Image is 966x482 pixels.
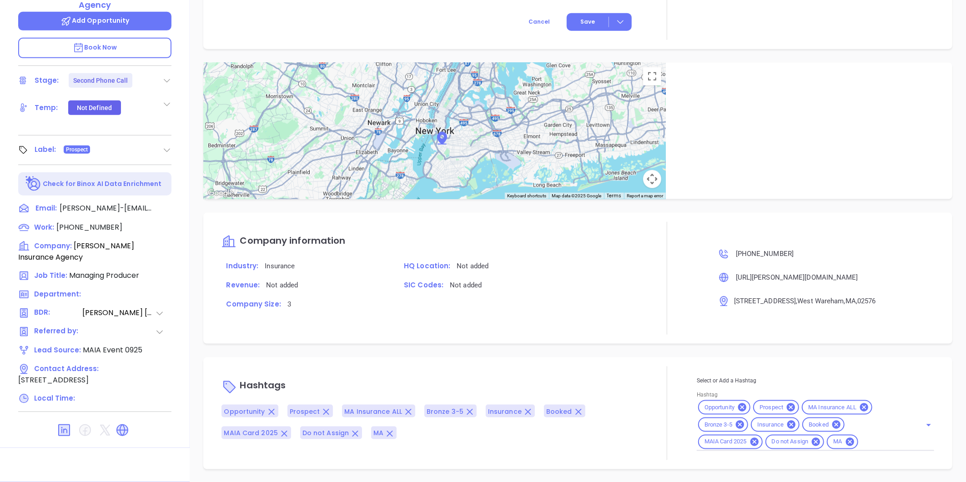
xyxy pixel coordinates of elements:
[765,435,825,449] div: Do not Assign
[754,404,789,412] span: Prospect
[226,261,258,271] span: Industry:
[752,421,789,429] span: Insurance
[627,193,663,198] a: Report a map error
[60,16,130,25] span: Add Opportunity
[224,429,277,438] span: MAIA Card 2025
[265,262,295,270] span: Insurance
[828,438,847,446] span: MA
[34,271,67,280] span: Job Title:
[922,419,935,432] button: Open
[34,222,54,232] span: Work:
[856,297,876,305] span: , 02576
[224,407,265,416] span: Opportunity
[35,74,59,87] div: Stage:
[751,417,800,432] div: Insurance
[698,417,748,432] div: Bronze 3-5
[803,421,834,429] span: Booked
[488,407,522,416] span: Insurance
[35,101,58,115] div: Temp:
[302,429,349,438] span: Do not Assign
[699,404,740,412] span: Opportunity
[18,375,89,385] span: [STREET_ADDRESS]
[18,241,134,262] span: [PERSON_NAME] Insurance Agency
[34,393,75,403] span: Local Time:
[796,297,844,305] span: , West Wareham
[643,170,661,188] button: Map camera controls
[803,404,862,412] span: MA Insurance ALL
[580,18,595,26] span: Save
[240,234,345,247] span: Company information
[344,407,402,416] span: MA Insurance ALL
[699,438,752,446] span: MAIA Card 2025
[552,193,601,198] span: Map data ©2025 Google
[221,236,345,246] a: Company information
[827,435,858,449] div: MA
[766,438,814,446] span: Do not Assign
[66,145,88,155] span: Prospect
[287,300,291,308] span: 3
[56,222,122,232] span: [PHONE_NUMBER]
[226,280,260,290] span: Revenue:
[607,192,621,199] a: Terms (opens in new tab)
[567,13,632,31] button: Save
[206,187,236,199] a: Open this area in Google Maps (opens a new window)
[643,67,661,85] button: Toggle fullscreen view
[507,193,546,199] button: Keyboard shortcuts
[736,250,794,258] span: [PHONE_NUMBER]
[734,297,796,305] span: [STREET_ADDRESS]
[35,143,56,156] div: Label:
[34,307,81,319] span: BDR:
[736,273,858,281] span: [URL][PERSON_NAME][DOMAIN_NAME]
[34,241,72,251] span: Company:
[802,417,845,432] div: Booked
[43,179,161,189] p: Check for Binox AI Data Enrichment
[34,364,99,373] span: Contact Address:
[82,307,155,319] span: [PERSON_NAME] [PERSON_NAME]
[34,326,81,337] span: Referred by:
[73,73,128,88] div: Second Phone Call
[290,407,320,416] span: Prospect
[373,429,383,438] span: MA
[266,281,298,289] span: Not added
[546,407,572,416] span: Booked
[427,407,463,416] span: Bronze 3-5
[25,176,41,192] img: Ai-Enrich-DaqCidB-.svg
[83,345,142,355] span: MAIA Event 0925
[698,400,750,415] div: Opportunity
[34,289,81,299] span: Department:
[844,297,856,305] span: , MA
[697,392,718,398] label: Hashtag
[528,18,550,25] span: Cancel
[802,400,872,415] div: MA Insurance ALL
[698,435,763,449] div: MAIA Card 2025
[226,299,281,309] span: Company Size:
[69,270,139,281] span: Managing Producer
[34,345,81,355] span: Lead Source:
[206,187,236,199] img: Google
[404,280,443,290] span: SIC Codes:
[697,376,934,386] p: Select or Add a Hashtag
[450,281,482,289] span: Not added
[699,421,738,429] span: Bronze 3-5
[457,262,488,270] span: Not added
[35,203,57,215] span: Email:
[512,13,567,31] button: Cancel
[240,379,286,392] span: Hashtags
[77,100,112,115] div: Not Defined
[60,203,155,214] span: [PERSON_NAME]-[EMAIL_ADDRESS][DOMAIN_NAME]
[73,43,117,52] span: Book Now
[404,261,450,271] span: HQ Location:
[753,400,799,415] div: Prospect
